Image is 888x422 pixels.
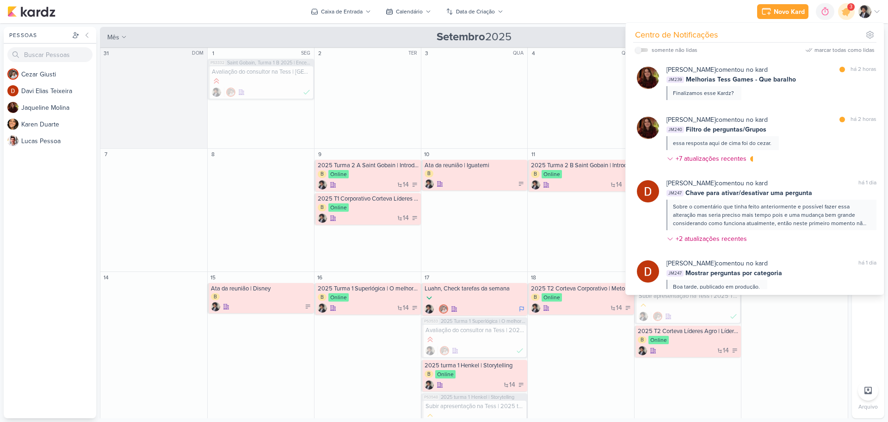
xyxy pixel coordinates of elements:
[315,273,325,282] div: 16
[7,102,18,113] img: Jaqueline Molina
[638,336,647,344] div: B
[305,303,311,310] div: A Fazer
[101,150,111,159] div: 7
[440,346,449,355] img: Cezar Giusti
[858,258,876,268] div: há 1 dia
[412,305,418,311] div: A Fazer
[639,301,648,310] div: Prioridade Média
[303,88,310,97] div: Finalizado
[673,89,734,97] div: Finalizamos esse Kardz?
[212,88,221,97] div: Criador(a): Pedro Luahn Simões
[425,293,434,302] div: Prioridade Baixa
[651,312,662,321] div: Colaboradores: Cezar Giusti
[21,103,96,113] div: J a q u e l i n e M o l i n a
[227,60,312,65] span: Saint Gobain, Turma 1 B 2025 | Encerramento
[774,7,805,17] div: Novo Kard
[531,303,540,313] div: Criador(a): Pedro Luahn Simões
[318,162,419,169] div: 2025 Turma 2 A Saint Gobain | Introdução ao projeto de Estágio
[425,162,526,169] div: Ata da reunião | Iguatemi
[318,294,327,301] div: B
[425,304,434,314] img: Pedro Luahn Simões
[211,302,220,311] div: Criador(a): Pedro Luahn Simões
[318,195,419,202] div: 2025 T1 Corporativo Corteva Líderes | Pulso
[21,69,96,79] div: C e z a r G i u s t i
[7,6,55,17] img: kardz.app
[637,67,659,89] img: Jaqueline Molina
[7,85,18,96] img: Davi Elias Teixeira
[616,305,622,311] span: 14
[425,170,433,177] div: B
[211,293,220,301] div: B
[666,270,684,277] span: JM247
[425,304,434,314] div: Criador(a): Pedro Luahn Simões
[318,303,327,313] img: Pedro Luahn Simões
[437,304,448,314] div: Colaboradores: Cezar Giusti
[425,403,525,410] div: Subir apresentação na Tess | 2025 turma 1 Henkel | Storytelling
[639,292,738,300] div: Subir apresentação na Tess | 2025 T2 Corteva Líderes Agro | Líder Formador
[211,302,220,311] img: Pedro Luahn Simões
[7,135,18,146] img: Lucas Pessoa
[723,347,729,354] span: 14
[437,30,512,44] span: 2025
[858,5,871,18] img: Pedro Luahn Simões
[516,346,524,355] div: Finalizado
[685,268,782,278] span: Mostrar perguntas por categoria
[318,170,327,178] div: B
[732,347,738,354] div: A Fazer
[513,50,526,57] div: QUA
[328,203,349,212] div: Online
[7,119,18,130] img: Karen Duarte
[224,88,235,97] div: Colaboradores: Cezar Giusti
[21,120,96,129] div: K a r e n D u a r t e
[408,50,420,57] div: TER
[437,30,485,44] strong: Setembro
[226,88,235,97] img: Cezar Giusti
[529,273,538,282] div: 18
[531,170,540,178] div: B
[441,395,514,400] span: 2025 turma 1 Henkel | Storytelling
[639,312,648,321] img: Pedro Luahn Simões
[858,403,878,411] p: Arquivo
[653,312,662,321] img: Cezar Giusti
[686,75,796,84] span: Melhorias Tess Games - Que baralho
[101,273,111,282] div: 14
[212,68,311,76] div: Avaliação do consultor na Tess | Saint Gobain, Turma 1 B 2025 | Encerramento
[666,258,768,268] div: comentou no kard
[412,215,418,221] div: A Fazer
[542,293,562,302] div: Online
[318,285,419,292] div: 2025 Turma 1 Superlógica | O melhor do Conflito
[666,190,684,196] span: JM247
[7,47,92,62] input: Buscar Pessoas
[851,115,876,125] div: há 2 horas
[210,60,225,65] span: PS3332
[422,273,432,282] div: 17
[519,305,524,313] div: Em Andamento
[666,178,768,188] div: comentou no kard
[851,65,876,75] div: há 2 horas
[730,312,737,321] div: Finalizado
[529,49,538,58] div: 4
[531,162,632,169] div: 2025 Turma 2 B Saint Gobain | Introdução ao Projeto de estágio
[425,346,435,355] div: Criador(a): Pedro Luahn Simões
[666,259,715,267] b: [PERSON_NAME]
[21,86,96,96] div: D a v i E l i a s T e i x e i r a
[666,116,715,124] b: [PERSON_NAME]
[673,283,760,291] div: Boa tarde, publicado em produção.
[212,76,221,86] div: Prioridade Alta
[648,336,669,344] div: Online
[403,215,409,221] span: 14
[425,346,435,355] img: Pedro Luahn Simões
[403,305,409,311] span: 14
[652,46,697,54] div: somente não lidas
[422,150,432,159] div: 10
[850,3,852,11] span: 3
[318,214,327,223] img: Pedro Luahn Simões
[425,362,526,369] div: 2025 turma 1 Henkel | Storytelling
[107,32,119,42] span: mês
[622,50,633,57] div: QUI
[423,319,439,324] span: PS3533
[625,305,631,311] div: A Fazer
[318,204,327,211] div: B
[301,50,313,57] div: SEG
[531,285,632,292] div: 2025 T2 Corteva Corporativo | Metodologias Ágeis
